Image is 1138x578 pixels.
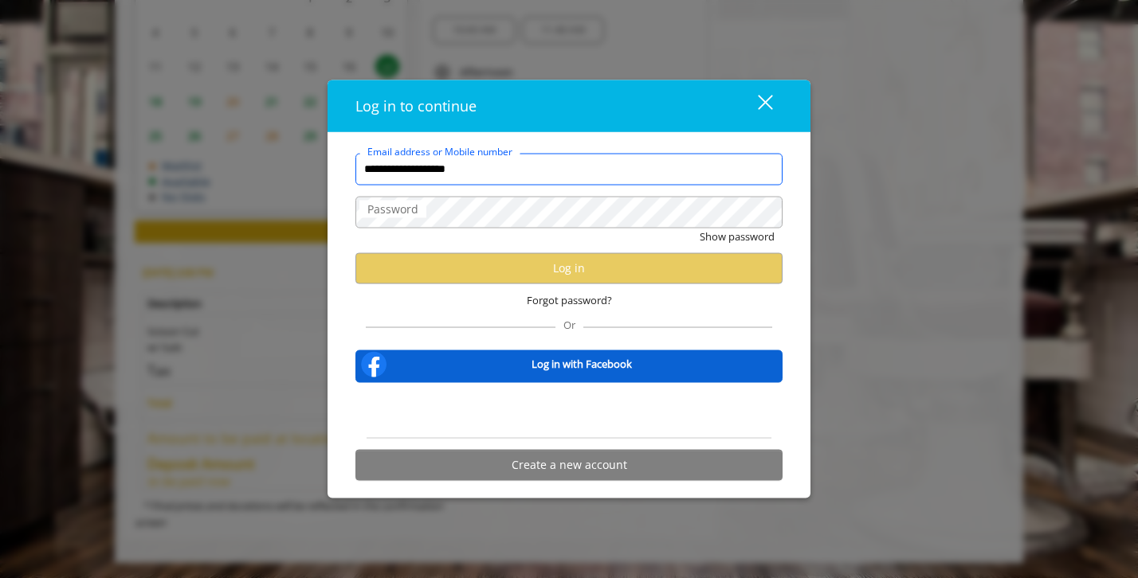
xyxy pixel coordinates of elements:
input: Password [355,196,783,228]
iframe: Sign in with Google Button [489,392,650,428]
button: close dialog [728,89,783,122]
button: Show password [700,228,775,244]
input: Email address or Mobile number [355,153,783,185]
button: Log in [355,252,783,283]
span: Forgot password? [527,291,612,308]
b: Log in with Facebook [532,356,632,373]
div: close dialog [740,94,771,118]
img: facebook-logo [358,348,390,380]
label: Password [359,200,426,217]
button: Create a new account [355,449,783,480]
label: Email address or Mobile number [359,143,520,158]
span: Or [555,317,583,331]
span: Log in to continue [355,96,477,115]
